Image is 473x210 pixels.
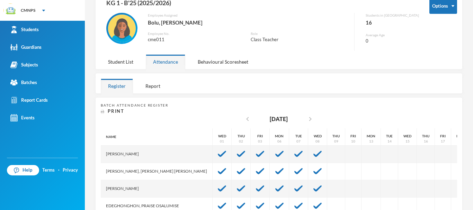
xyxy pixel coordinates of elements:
img: logo [4,4,18,18]
div: [PERSON_NAME] [101,180,213,198]
div: Events [10,114,35,121]
div: 13 [369,139,373,144]
i: chevron_left [243,115,252,123]
div: Students in [GEOGRAPHIC_DATA] [366,13,419,18]
div: 09 [334,139,338,144]
div: 14 [387,139,392,144]
div: 15 [405,139,410,144]
div: 06 [277,139,282,144]
div: Fri [257,134,263,139]
div: Mon [367,134,375,139]
div: Fri [440,134,446,139]
div: CMNPS [21,7,35,13]
div: 16 [366,18,419,27]
div: 01 [220,139,224,144]
div: Register [101,79,133,93]
img: EMPLOYEE [108,15,136,42]
div: Fri [350,134,356,139]
div: Attendance [146,54,185,69]
div: 03 [258,139,262,144]
i: chevron_right [306,115,314,123]
div: Tue [295,134,302,139]
div: Mon [275,134,284,139]
div: 16 [424,139,428,144]
div: Batches [10,79,37,86]
a: Help [7,165,39,175]
div: Employee No. [148,31,240,36]
div: cme011 [148,36,240,43]
div: 0 [366,38,419,45]
a: Privacy [63,167,78,174]
div: Report Cards [10,97,48,104]
div: Report [138,79,168,93]
div: Subjects [10,61,38,69]
div: Students [10,26,39,33]
div: [PERSON_NAME] [101,146,213,163]
div: 17 [441,139,445,144]
div: Thu [332,134,340,139]
div: · [58,167,60,174]
div: Employee Assigned [148,13,349,18]
span: Batch Attendance Register [101,103,168,107]
div: Guardians [10,44,42,51]
div: 07 [296,139,301,144]
div: Class Teacher [251,36,349,43]
div: [PERSON_NAME], [PERSON_NAME] [PERSON_NAME] [101,163,213,180]
div: 02 [239,139,243,144]
div: 10 [351,139,355,144]
div: Behavioural Scoresheet [190,54,256,69]
div: Thu [422,134,429,139]
div: Average Age [366,33,419,38]
span: Print [108,108,124,114]
div: Name [101,128,213,146]
div: Tue [386,134,393,139]
div: Mon [456,134,465,139]
div: Student List [101,54,141,69]
div: Wed [314,134,322,139]
div: Wed [403,134,411,139]
div: [DATE] [270,115,288,123]
div: Role [251,31,349,36]
div: Bolu, [PERSON_NAME] [148,18,349,27]
a: Terms [42,167,55,174]
div: Thu [238,134,245,139]
div: Wed [218,134,226,139]
div: 08 [315,139,320,144]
